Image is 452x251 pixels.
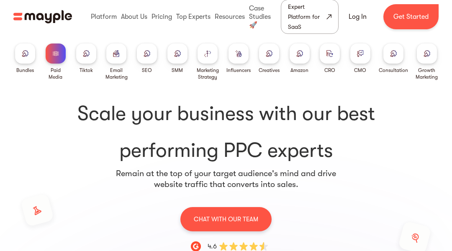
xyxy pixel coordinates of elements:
a: SEO [137,44,157,74]
div: Creatives [259,67,280,74]
a: CRO [320,44,340,74]
div: Growth Marketing [415,67,439,80]
a: Creatives [259,44,280,74]
a: Growth Marketing [415,44,439,80]
div: Bundles [16,67,34,74]
a: Get Started [383,4,439,29]
a: Consultation [379,44,408,74]
span: Scale your business with our best [23,100,429,127]
div: CRO [324,67,335,74]
a: Bundles [15,44,35,74]
img: Mayple logo [13,9,72,25]
a: SMM [167,44,187,74]
div: Marketing Strategy [196,67,220,80]
div: Expert Platform for SaaS [288,2,325,32]
div: SEO [142,67,152,74]
p: Remain at the top of your target audience's mind and drive website traffic that converts into sales. [116,168,336,190]
div: Influencers [226,67,251,74]
a: Paid Media [44,44,68,80]
a: Amazon [290,44,310,74]
a: Email Marketing [105,44,128,80]
a: Marketing Strategy [196,44,220,80]
div: CMO [354,67,366,74]
div: Email Marketing [105,67,128,80]
div: SMM [172,67,183,74]
p: CHAT WITH OUR TEAM [194,214,258,225]
a: Influencers [226,44,251,74]
div: Tiktok [80,67,93,74]
a: Log In [339,7,377,27]
h1: performing PPC experts [23,100,429,164]
div: Paid Media [44,67,68,80]
a: Tiktok [76,44,96,74]
a: CHAT WITH OUR TEAM [180,207,272,231]
a: CMO [350,44,370,74]
div: Consultation [379,67,408,74]
div: Amazon [290,67,308,74]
